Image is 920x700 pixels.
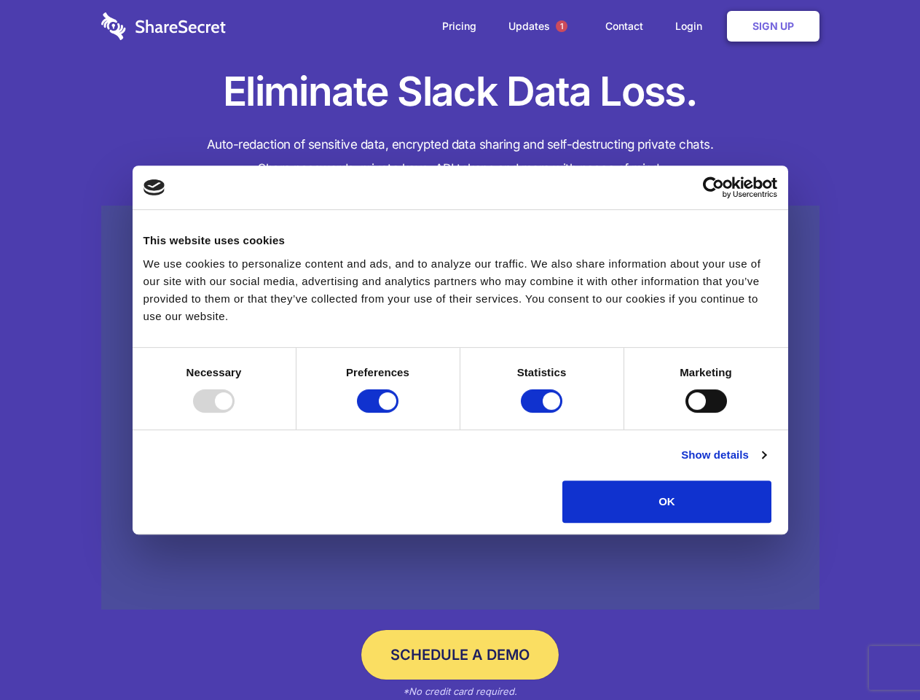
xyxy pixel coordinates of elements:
img: logo [143,179,165,195]
div: This website uses cookies [143,232,777,249]
a: Schedule a Demo [361,630,559,680]
a: Wistia video thumbnail [101,206,819,610]
a: Contact [591,4,658,49]
a: Login [661,4,724,49]
a: Show details [681,446,766,464]
h4: Auto-redaction of sensitive data, encrypted data sharing and self-destructing private chats. Shar... [101,133,819,181]
a: Sign Up [727,11,819,42]
button: OK [562,481,771,523]
strong: Preferences [346,366,409,378]
a: Usercentrics Cookiebot - opens in a new window [650,176,777,198]
div: We use cookies to personalize content and ads, and to analyze our traffic. We also share informat... [143,255,777,325]
strong: Marketing [680,366,732,378]
h1: Eliminate Slack Data Loss. [101,66,819,118]
span: 1 [556,20,567,32]
strong: Statistics [517,366,567,378]
strong: Necessary [186,366,242,378]
a: Pricing [428,4,491,49]
img: logo-wordmark-white-trans-d4663122ce5f474addd5e946df7df03e33cb6a1c49d2221995e7729f52c070b2.svg [101,12,226,40]
em: *No credit card required. [403,685,517,697]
